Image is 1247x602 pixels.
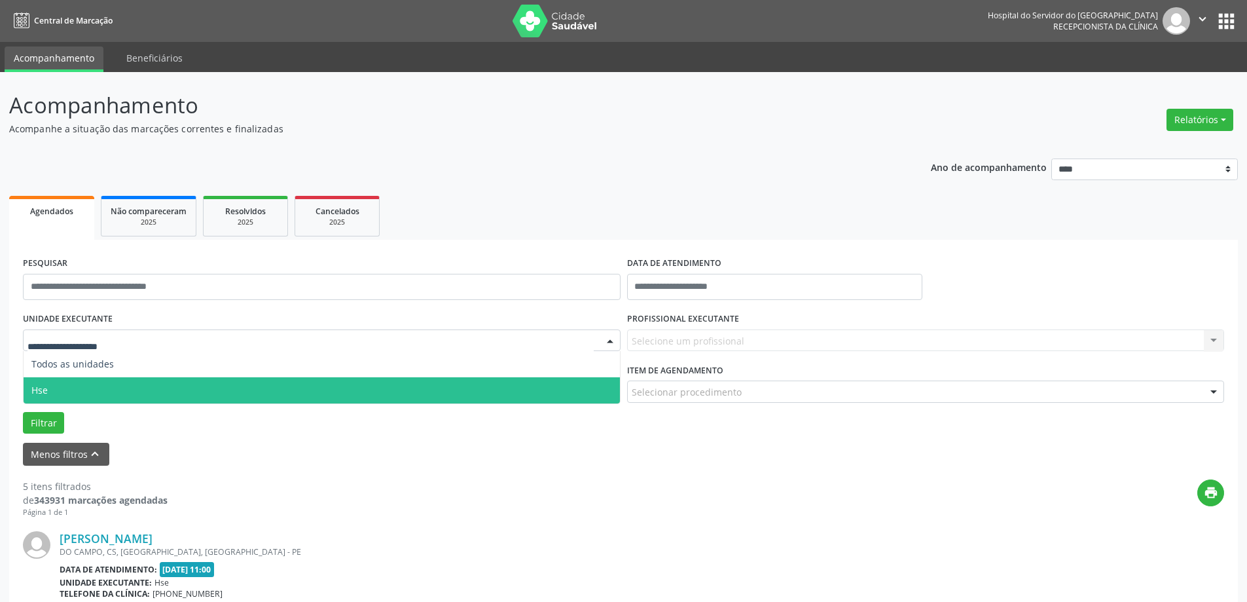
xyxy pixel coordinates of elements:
[154,577,169,588] span: Hse
[60,564,157,575] b: Data de atendimento:
[627,254,721,274] label: DATA DE ATENDIMENTO
[111,206,187,217] span: Não compareceram
[23,480,168,493] div: 5 itens filtrados
[153,588,223,599] span: [PHONE_NUMBER]
[30,206,73,217] span: Agendados
[304,217,370,227] div: 2025
[60,577,152,588] b: Unidade executante:
[1195,12,1210,26] i: 
[23,507,168,518] div: Página 1 de 1
[1053,21,1158,32] span: Recepcionista da clínica
[627,309,739,329] label: PROFISSIONAL EXECUTANTE
[23,254,67,274] label: PESQUISAR
[34,494,168,506] strong: 343931 marcações agendadas
[1190,7,1215,35] button: 
[160,562,215,577] span: [DATE] 11:00
[1166,109,1233,131] button: Relatórios
[931,159,1047,175] p: Ano de acompanhamento
[1204,485,1218,500] i: print
[60,531,153,546] a: [PERSON_NAME]
[23,493,168,507] div: de
[225,206,266,217] span: Resolvidos
[60,588,150,599] b: Telefone da clínica:
[5,47,103,72] a: Acompanhamento
[9,122,869,136] p: Acompanhe a situação das marcações correntes e finalizadas
[88,447,102,461] i: keyboard_arrow_up
[213,217,278,227] div: 2025
[23,309,113,329] label: UNIDADE EXECUTANTE
[60,546,1028,557] div: DO CAMPO, CS, [GEOGRAPHIC_DATA], [GEOGRAPHIC_DATA] - PE
[31,358,114,370] span: Todos as unidades
[23,443,109,466] button: Menos filtroskeyboard_arrow_up
[1163,7,1190,35] img: img
[1197,480,1224,506] button: print
[111,217,187,227] div: 2025
[1215,10,1238,33] button: apps
[34,15,113,26] span: Central de Marcação
[23,412,64,434] button: Filtrar
[23,531,50,559] img: img
[9,10,113,31] a: Central de Marcação
[9,89,869,122] p: Acompanhamento
[627,360,723,381] label: Item de agendamento
[117,47,192,69] a: Beneficiários
[988,10,1158,21] div: Hospital do Servidor do [GEOGRAPHIC_DATA]
[316,206,359,217] span: Cancelados
[31,384,48,396] span: Hse
[632,385,742,399] span: Selecionar procedimento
